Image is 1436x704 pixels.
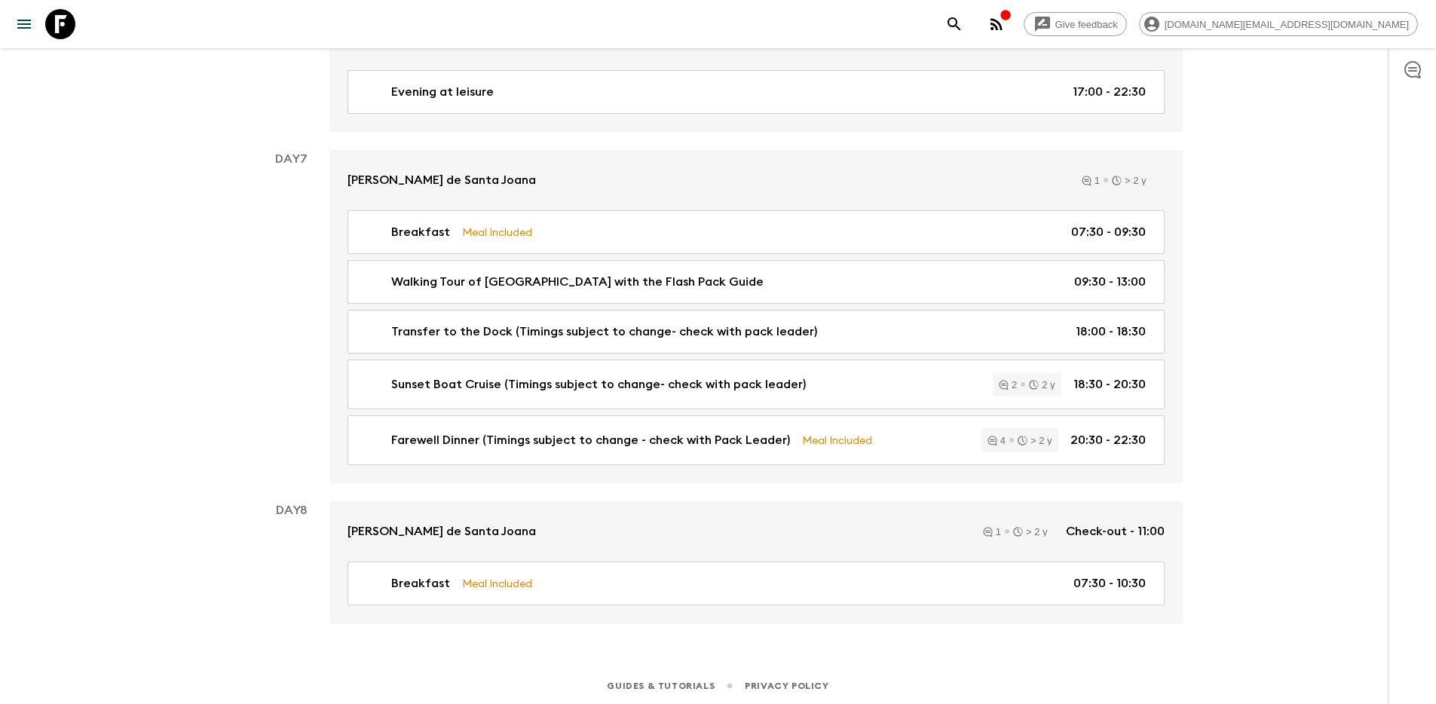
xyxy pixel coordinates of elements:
[1071,223,1146,241] p: 07:30 - 09:30
[1112,176,1147,185] div: > 2 y
[462,575,532,592] p: Meal Included
[348,415,1165,465] a: Farewell Dinner (Timings subject to change - check with Pack Leader)Meal Included4> 2 y20:30 - 22:30
[348,562,1165,605] a: BreakfastMeal Included07:30 - 10:30
[348,522,536,540] p: [PERSON_NAME] de Santa Joana
[1070,431,1146,449] p: 20:30 - 22:30
[999,380,1017,390] div: 2
[391,83,494,101] p: Evening at leisure
[1073,83,1146,101] p: 17:00 - 22:30
[1013,527,1048,537] div: > 2 y
[391,323,817,341] p: Transfer to the Dock (Timings subject to change- check with pack leader)
[745,678,828,694] a: Privacy Policy
[254,501,329,519] p: Day 8
[1139,12,1418,36] div: [DOMAIN_NAME][EMAIL_ADDRESS][DOMAIN_NAME]
[1076,323,1146,341] p: 18:00 - 18:30
[607,678,715,694] a: Guides & Tutorials
[348,171,536,189] p: [PERSON_NAME] de Santa Joana
[9,9,39,39] button: menu
[462,224,532,240] p: Meal Included
[391,574,450,592] p: Breakfast
[1024,12,1127,36] a: Give feedback
[391,273,764,291] p: Walking Tour of [GEOGRAPHIC_DATA] with the Flash Pack Guide
[1073,375,1146,393] p: 18:30 - 20:30
[1018,436,1052,445] div: > 2 y
[987,436,1006,445] div: 4
[391,223,450,241] p: Breakfast
[1073,574,1146,592] p: 07:30 - 10:30
[348,210,1165,254] a: BreakfastMeal Included07:30 - 09:30
[1156,19,1417,30] span: [DOMAIN_NAME][EMAIL_ADDRESS][DOMAIN_NAME]
[1082,176,1100,185] div: 1
[939,9,969,39] button: search adventures
[391,431,790,449] p: Farewell Dinner (Timings subject to change - check with Pack Leader)
[1066,522,1165,540] p: Check-out - 11:00
[348,260,1165,304] a: Walking Tour of [GEOGRAPHIC_DATA] with the Flash Pack Guide09:30 - 13:00
[329,501,1183,562] a: [PERSON_NAME] de Santa Joana1> 2 yCheck-out - 11:00
[348,360,1165,409] a: Sunset Boat Cruise (Timings subject to change- check with pack leader)22 y18:30 - 20:30
[1047,19,1126,30] span: Give feedback
[254,150,329,168] p: Day 7
[348,310,1165,354] a: Transfer to the Dock (Timings subject to change- check with pack leader)18:00 - 18:30
[329,150,1183,210] a: [PERSON_NAME] de Santa Joana1> 2 y
[1029,380,1055,390] div: 2 y
[348,70,1165,114] a: Evening at leisure17:00 - 22:30
[802,432,872,448] p: Meal Included
[983,527,1001,537] div: 1
[1074,273,1146,291] p: 09:30 - 13:00
[391,375,806,393] p: Sunset Boat Cruise (Timings subject to change- check with pack leader)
